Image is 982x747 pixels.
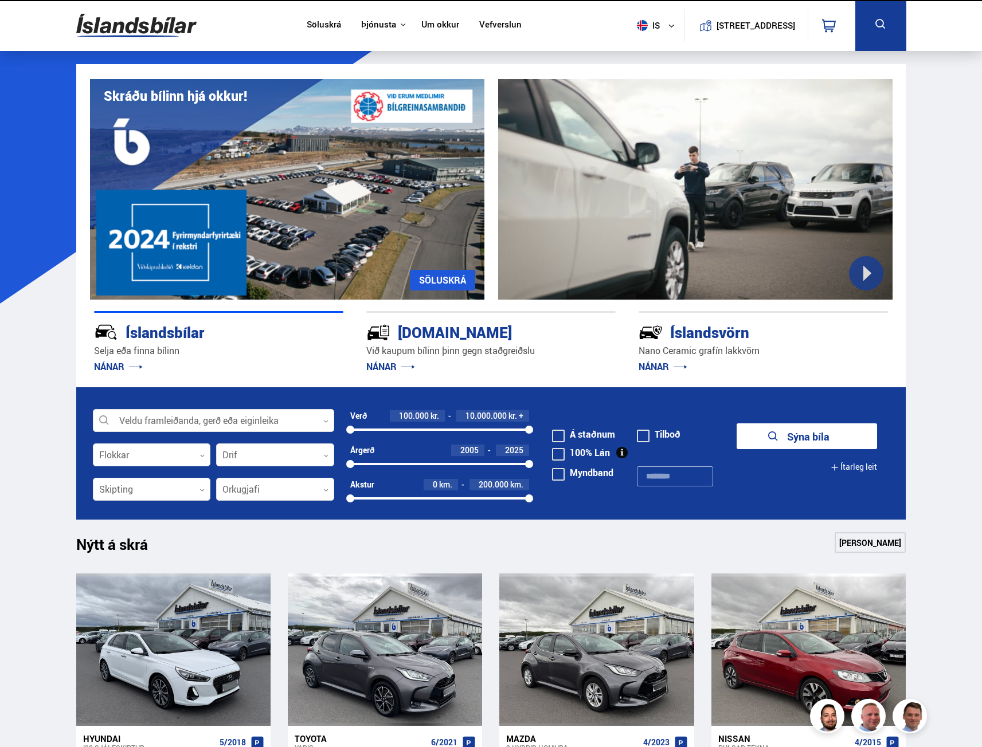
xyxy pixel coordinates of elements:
span: 2005 [460,445,479,455]
span: km. [439,480,452,489]
div: Nissan [718,733,850,744]
span: 5/2018 [220,738,246,747]
div: Íslandsbílar [94,321,303,341]
a: NÁNAR [366,360,415,373]
div: Verð [350,411,367,420]
p: Við kaupum bílinn þinn gegn staðgreiðslu [366,344,616,357]
a: NÁNAR [639,360,687,373]
h1: Nýtt á skrá [76,536,168,560]
button: Þjónusta [361,19,396,30]
span: 100.000 [399,410,429,421]
h1: Skráðu bílinn hjá okkur! [104,88,247,104]
img: JRvxyua_JYH6wB4c.svg [94,320,118,344]
div: Íslandsvörn [639,321,847,341]
span: + [519,411,523,420]
p: Selja eða finna bílinn [94,344,343,357]
button: is [632,9,684,42]
div: Árgerð [350,446,374,455]
img: G0Ugv5HjCgRt.svg [76,7,197,44]
img: tr5P-W3DuiFaO7aO.svg [366,320,390,344]
span: 4/2023 [643,738,670,747]
span: is [632,20,661,31]
button: Sýna bíla [737,423,877,449]
img: svg+xml;base64,PHN2ZyB4bWxucz0iaHR0cDovL3d3dy53My5vcmcvMjAwMC9zdmciIHdpZHRoPSI1MTIiIGhlaWdodD0iNT... [637,20,648,31]
span: 200.000 [479,479,508,490]
img: FbJEzSuNWCJXmdc-.webp [894,701,929,735]
a: NÁNAR [94,360,143,373]
span: kr. [431,411,439,420]
label: Á staðnum [552,430,615,439]
span: km. [510,480,523,489]
a: [PERSON_NAME] [835,532,906,553]
span: 6/2021 [431,738,457,747]
a: Söluskrá [307,19,341,32]
img: siFngHWaQ9KaOqBr.png [853,701,887,735]
button: [STREET_ADDRESS] [721,21,791,30]
a: Vefverslun [479,19,522,32]
p: Nano Ceramic grafín lakkvörn [639,344,888,357]
img: nhp88E3Fdnt1Opn2.png [812,701,846,735]
a: [STREET_ADDRESS] [690,9,801,42]
a: SÖLUSKRÁ [410,270,475,290]
span: 0 [433,479,437,490]
span: 10.000.000 [465,410,507,421]
label: 100% Lán [552,448,610,457]
button: Ítarleg leit [831,454,877,480]
label: Tilboð [637,430,680,439]
div: Mazda [506,733,638,744]
div: Toyota [295,733,427,744]
div: Akstur [350,480,374,489]
span: 2025 [505,445,523,455]
span: 4/2015 [855,738,881,747]
img: -Svtn6bYgwAsiwNX.svg [639,320,663,344]
img: eKx6w-_Home_640_.png [90,79,484,300]
a: Um okkur [421,19,459,32]
div: Hyundai [83,733,215,744]
label: Myndband [552,468,613,477]
div: [DOMAIN_NAME] [366,321,575,341]
span: kr. [508,411,517,420]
